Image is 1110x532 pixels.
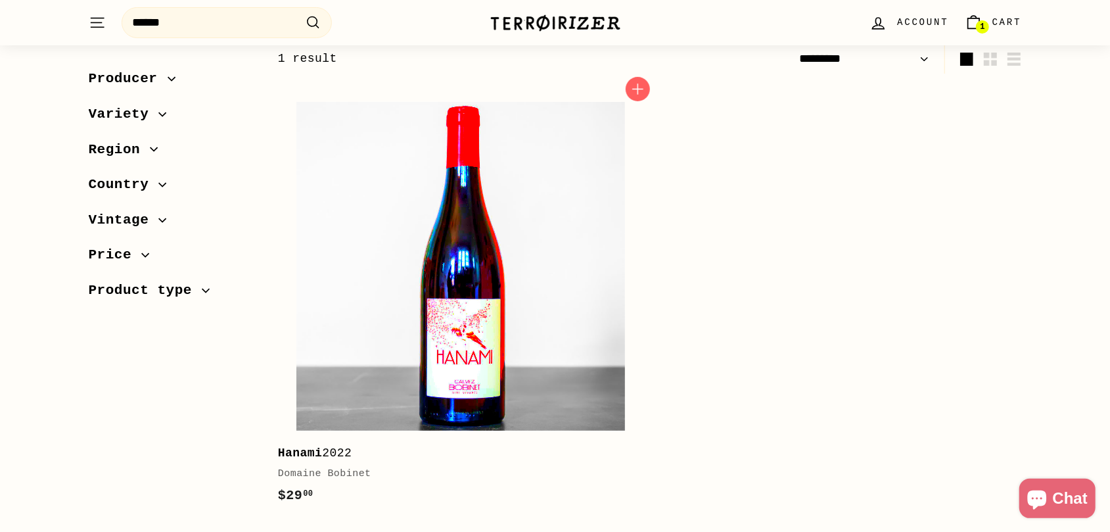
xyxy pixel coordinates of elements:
[278,447,323,460] b: Hanami
[89,205,257,241] button: Vintage
[89,138,150,160] span: Region
[89,170,257,206] button: Country
[89,174,159,196] span: Country
[897,15,948,30] span: Account
[89,135,257,170] button: Region
[980,22,984,32] span: 1
[89,241,257,276] button: Price
[89,208,159,231] span: Vintage
[89,68,168,90] span: Producer
[278,444,630,463] div: 2022
[278,49,650,68] div: 1 result
[278,466,630,482] div: Domaine Bobinet
[89,279,202,302] span: Product type
[957,3,1030,42] a: Cart
[89,276,257,312] button: Product type
[89,100,257,135] button: Variety
[1015,479,1099,521] inbox-online-store-chat: Shopify online store chat
[278,488,313,503] span: $29
[89,244,142,266] span: Price
[303,489,313,498] sup: 00
[278,84,643,520] a: Hanami2022Domaine Bobinet
[89,103,159,126] span: Variety
[89,64,257,100] button: Producer
[862,3,956,42] a: Account
[992,15,1022,30] span: Cart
